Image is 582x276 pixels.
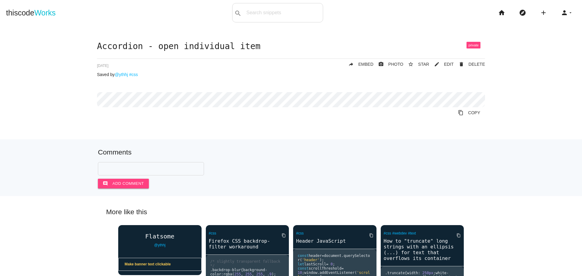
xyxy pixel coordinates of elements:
span: ( [300,258,302,262]
input: Search snippets [243,6,323,19]
i: mode_edit [434,59,440,70]
button: search [232,3,243,22]
span: window [304,271,317,275]
span: ; [333,262,335,266]
a: Delete Post [454,59,485,70]
i: explore [519,3,526,22]
i: delete [459,59,464,70]
span: background [243,268,265,272]
span: . [317,271,319,275]
span: document [324,254,342,258]
span: = [342,266,344,271]
span: white [436,271,447,275]
span: . [385,271,387,275]
span: 0 [330,262,333,266]
h5: Comments [98,148,484,156]
span: scrollThreshold [309,266,341,271]
span: addEventListener [319,271,355,275]
span: width [407,271,418,275]
a: #css [296,231,304,235]
a: thiscodeWorks [6,3,56,22]
i: home [498,3,505,22]
span: EMBED [358,62,373,67]
span: truncate [387,271,405,275]
span: [DATE] [97,64,109,68]
span: = [326,262,328,266]
a: #css [384,231,391,235]
a: Firefox CSS backdrop-filter workaround [206,238,289,250]
span: - [265,268,267,272]
a: #webdev [392,231,407,235]
button: star_borderSTAR [403,59,429,70]
span: const [298,254,309,258]
i: content_copy [457,230,461,241]
i: comment [103,179,108,188]
span: . [342,254,344,258]
a: Copy to Clipboard [452,230,461,241]
a: #text [408,231,416,235]
span: . [210,268,212,272]
i: content_copy [458,107,463,118]
a: #css [129,72,138,77]
i: search [234,4,242,23]
span: { [405,271,407,275]
i: reply [348,59,354,70]
span: DELETE [469,62,485,67]
span: - [447,271,449,275]
span: ( [355,271,357,275]
span: querySelector [298,254,370,262]
a: photo_cameraPHOTO [373,59,403,70]
span: const [298,266,309,271]
p: Saved by [97,72,485,77]
a: Flatsome [118,233,202,240]
h5: More like this [97,208,485,216]
span: blur [232,268,241,272]
a: Copy to Clipboard [453,107,485,118]
a: @ythhj [115,72,128,77]
span: EDIT [444,62,454,67]
span: backdrop [212,268,230,272]
span: Works [34,8,55,17]
h1: Accordion - open individual item [97,42,485,51]
span: { [241,268,243,272]
span: let [298,262,304,266]
span: 250px [422,271,433,275]
button: commentAdd comment [98,179,149,188]
i: person [561,3,568,22]
span: ); [319,258,324,262]
span: /* slightly transparent fallback */ [210,259,283,268]
i: content_copy [282,230,286,241]
i: add [540,3,547,22]
span: 'header' [302,258,319,262]
i: star_border [408,59,413,70]
a: #css [209,231,216,235]
span: PHOTO [388,62,403,67]
a: How to "truncate" long strings with an ellipsis (...) for text that overflows its container [381,238,464,262]
span: ; [433,271,435,275]
a: Make banner text clickable [119,258,201,271]
span: STAR [418,62,429,67]
i: photo_camera [378,59,384,70]
i: arrow_drop_down [568,3,573,22]
a: Header JavaScript [293,238,376,244]
span: : [418,271,420,275]
a: Copy to Clipboard [364,230,373,241]
a: mode_editEDIT [429,59,454,70]
a: Copy to Clipboard [277,230,286,241]
i: content_copy [369,230,373,241]
span: - [230,268,232,272]
a: replyEMBED [343,59,373,70]
a: @ythhj [154,243,166,247]
span: 10 [298,271,302,275]
span: lastScroll [304,262,326,266]
span: ; [302,271,304,275]
span: header [309,254,322,258]
span: = [322,254,324,258]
